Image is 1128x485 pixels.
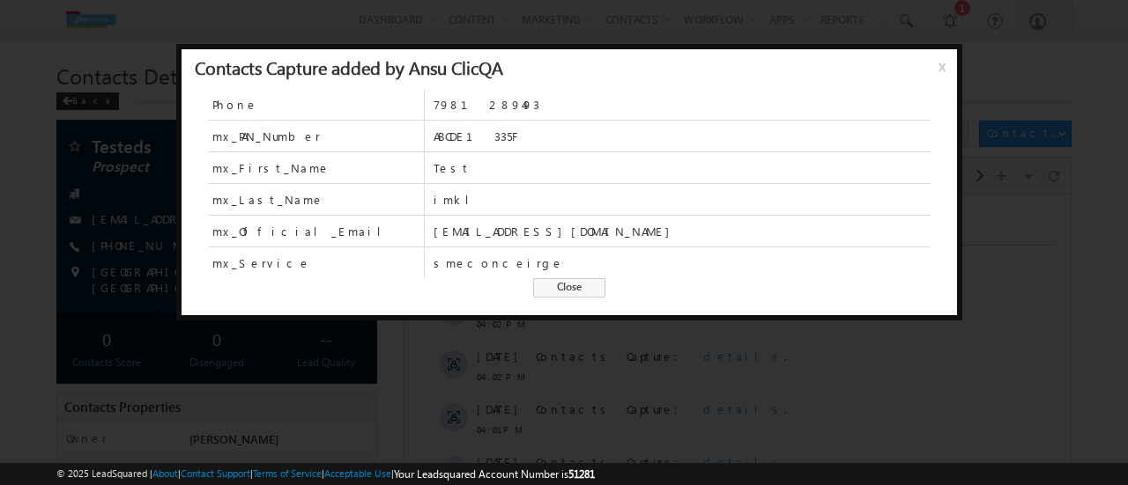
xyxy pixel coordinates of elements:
span: details [299,312,380,327]
div: All Selected [110,19,161,35]
div: . [131,260,438,276]
span: x [939,57,953,89]
span: Contacts Capture: [131,154,285,169]
span: Activity Type [35,13,96,40]
span: Phone [212,97,258,113]
span: imkl [434,192,931,208]
span: 04:02 PM [72,174,125,190]
span: mx_Service [212,255,311,271]
span: Test [434,160,931,176]
span: mx_Last_Name [208,184,424,215]
span: [DATE] [72,365,112,381]
span: Time [305,13,329,40]
span: Phone [208,89,424,120]
div: [DATE] [35,69,93,85]
span: 03:59 PM [72,438,125,454]
span: Contacts Capture: [131,260,285,275]
span: 04:02 PM [72,121,125,137]
span: 7981289493 [434,97,931,113]
span: 04:01 PM [72,227,125,243]
span: Contacts Capture: [131,365,285,380]
span: © 2025 LeadSquared | | | | | [56,466,595,482]
span: [EMAIL_ADDRESS][DOMAIN_NAME] [434,224,931,239]
div: . [131,312,438,328]
span: 04:00 PM [72,333,125,349]
a: Contact Support [181,467,250,479]
span: mx_First_Name [212,160,330,176]
div: . [131,207,438,223]
a: About [152,467,178,479]
span: Contacts Capture: [131,312,285,327]
span: Contacts Capture: [131,101,285,116]
span: [DATE] [72,101,112,117]
span: [DATE] [72,260,112,276]
div: . [131,365,438,381]
span: smeconceirge [434,255,931,271]
span: 51281 [568,467,595,481]
span: details [299,260,380,275]
span: details [299,101,380,116]
span: mx_PAN_Number [212,129,321,144]
div: All Selected [106,14,304,40]
span: 04:00 PM [72,386,125,401]
div: . [131,418,438,434]
span: [DATE] [72,418,112,434]
span: details [299,154,380,169]
span: mx_PAN_Number [208,121,424,151]
span: Your Leadsquared Account Number is [394,467,595,481]
span: Contacts Capture: [131,418,285,433]
span: mx_Official_Email [208,216,424,246]
span: mx_Official_Email [212,224,395,239]
span: [DATE] [72,154,112,170]
span: mx_Last_Name [212,192,324,208]
a: Terms of Service [253,467,322,479]
span: mx_First_Name [208,152,424,183]
span: Close [533,278,605,298]
div: All Time [343,19,378,35]
div: . [131,154,438,170]
div: . [131,101,438,117]
a: Acceptable Use [324,467,391,479]
span: [DATE] [72,312,112,328]
span: details [299,365,380,380]
span: details [299,418,380,433]
span: Contacts Capture: [131,207,285,222]
span: details [299,207,380,222]
span: 04:00 PM [72,280,125,296]
span: [DATE] [72,207,112,223]
div: Contacts Capture added by Ansu ClicQA [195,59,503,75]
span: ABCDE1335F [434,129,931,144]
span: mx_Service [208,247,424,278]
